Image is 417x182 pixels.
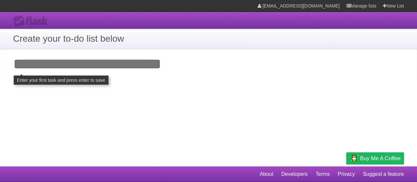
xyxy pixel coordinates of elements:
[338,168,355,180] a: Privacy
[360,153,401,164] span: Buy me a coffee
[281,168,308,180] a: Developers
[346,152,404,164] a: Buy me a coffee
[350,153,358,164] img: Buy me a coffee
[363,168,404,180] a: Suggest a feature
[316,168,330,180] a: Terms
[13,15,52,27] div: Flask
[260,168,273,180] a: About
[13,32,404,46] h1: Create your to-do list below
